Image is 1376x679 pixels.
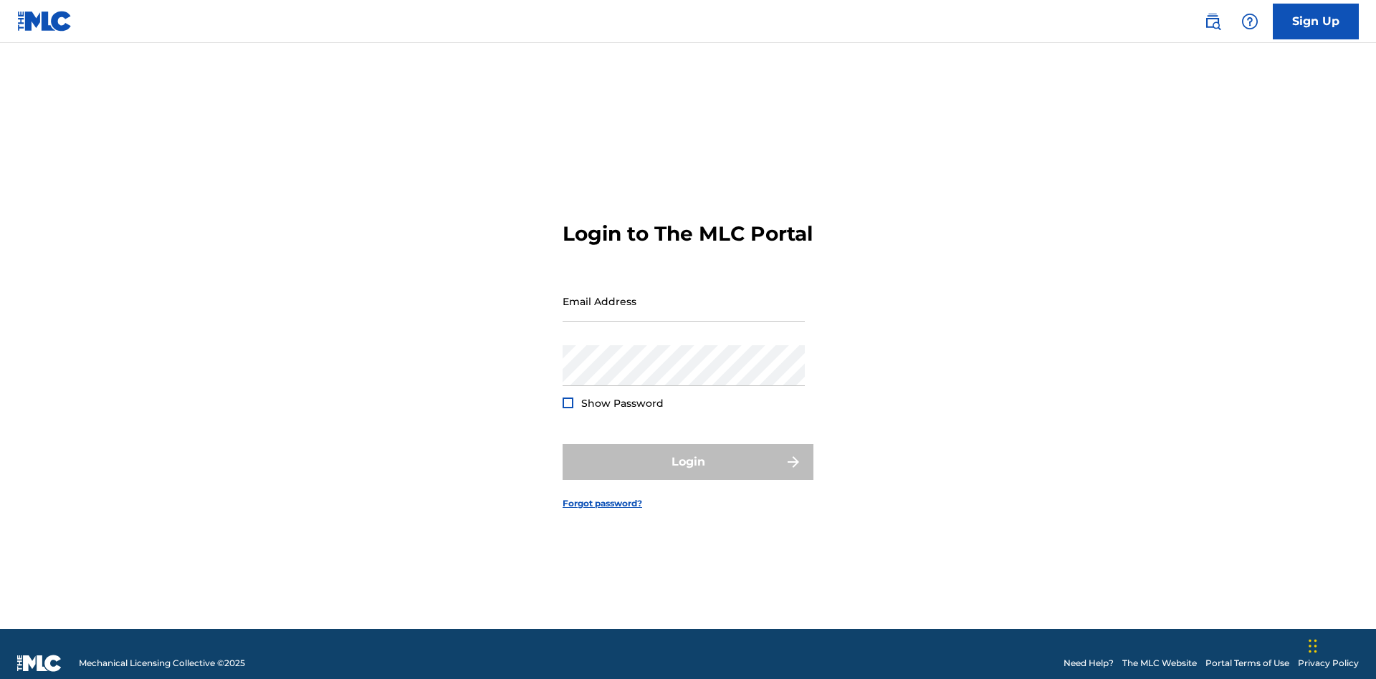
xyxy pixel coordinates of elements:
[1205,657,1289,670] a: Portal Terms of Use
[563,497,642,510] a: Forgot password?
[1304,610,1376,679] iframe: Chat Widget
[1236,7,1264,36] div: Help
[1122,657,1197,670] a: The MLC Website
[79,657,245,670] span: Mechanical Licensing Collective © 2025
[1241,13,1258,30] img: help
[1198,7,1227,36] a: Public Search
[1204,13,1221,30] img: search
[17,11,72,32] img: MLC Logo
[581,397,664,410] span: Show Password
[1273,4,1359,39] a: Sign Up
[1064,657,1114,670] a: Need Help?
[1309,625,1317,668] div: Drag
[1298,657,1359,670] a: Privacy Policy
[17,655,62,672] img: logo
[563,221,813,246] h3: Login to The MLC Portal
